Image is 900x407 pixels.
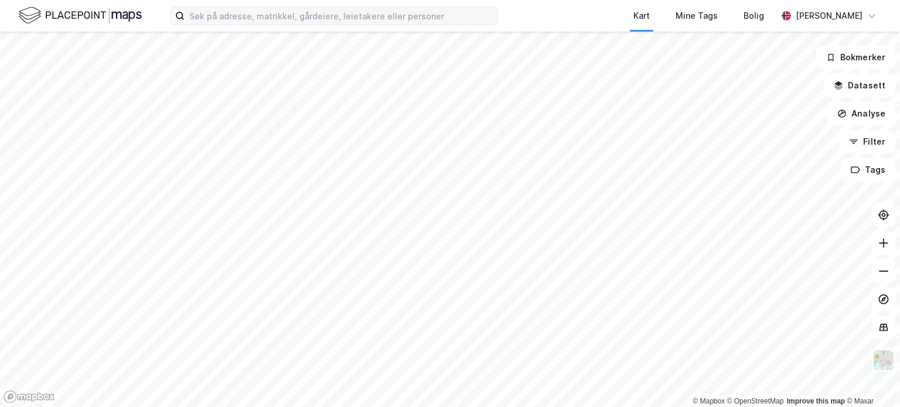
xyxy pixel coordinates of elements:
a: OpenStreetMap [727,397,784,405]
button: Datasett [824,74,895,97]
button: Filter [839,130,895,153]
img: Z [872,349,895,371]
div: [PERSON_NAME] [796,9,862,23]
div: Kart [633,9,650,23]
a: Improve this map [787,397,845,405]
input: Søk på adresse, matrikkel, gårdeiere, leietakere eller personer [185,7,497,25]
button: Analyse [827,102,895,125]
iframe: Chat Widget [841,351,900,407]
a: Mapbox [693,397,725,405]
button: Tags [841,158,895,182]
button: Bokmerker [816,46,895,69]
div: Bolig [744,9,764,23]
img: logo.f888ab2527a4732fd821a326f86c7f29.svg [19,5,142,26]
div: Mine Tags [676,9,718,23]
div: Kontrollprogram for chat [841,351,900,407]
a: Mapbox homepage [4,390,55,403]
